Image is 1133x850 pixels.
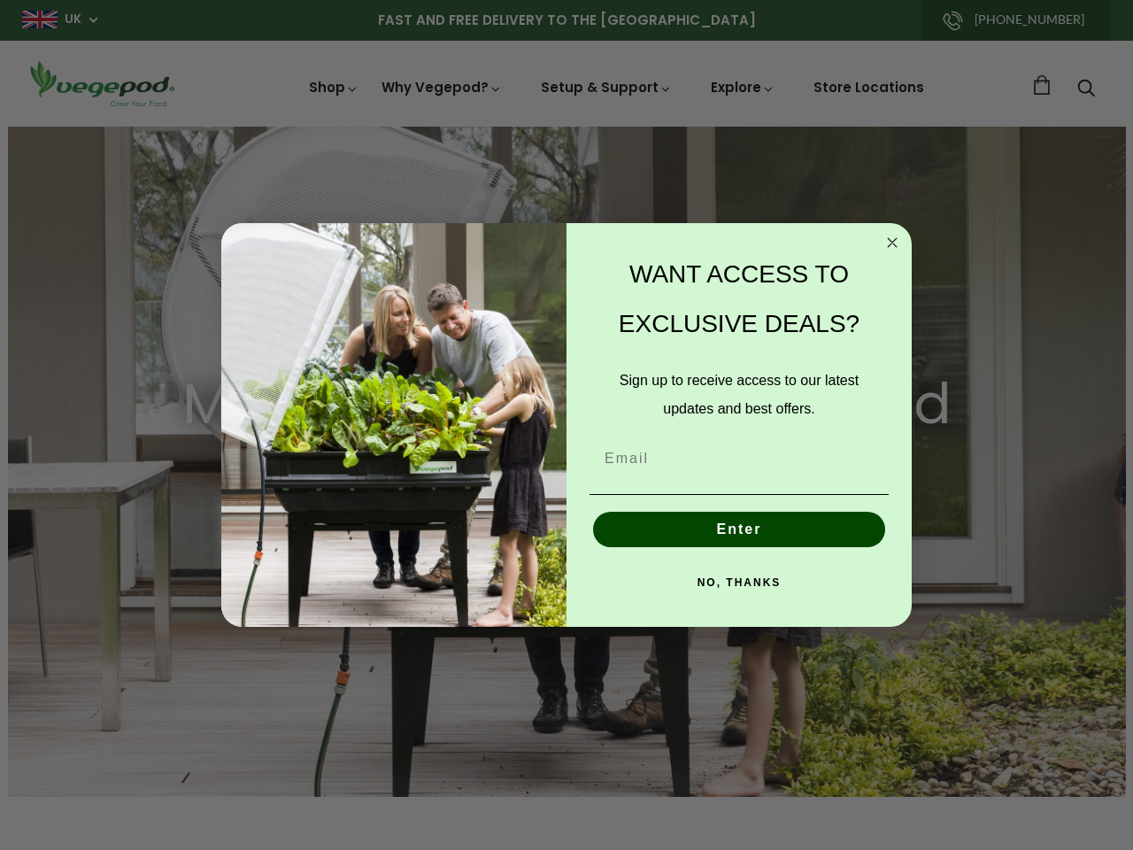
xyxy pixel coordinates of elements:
span: Sign up to receive access to our latest updates and best offers. [620,373,859,416]
img: e9d03583-1bb1-490f-ad29-36751b3212ff.jpeg [221,223,566,628]
input: Email [590,441,889,476]
button: NO, THANKS [590,565,889,600]
button: Enter [593,512,885,547]
img: underline [590,494,889,495]
span: WANT ACCESS TO EXCLUSIVE DEALS? [619,260,859,337]
button: Close dialog [882,232,903,253]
